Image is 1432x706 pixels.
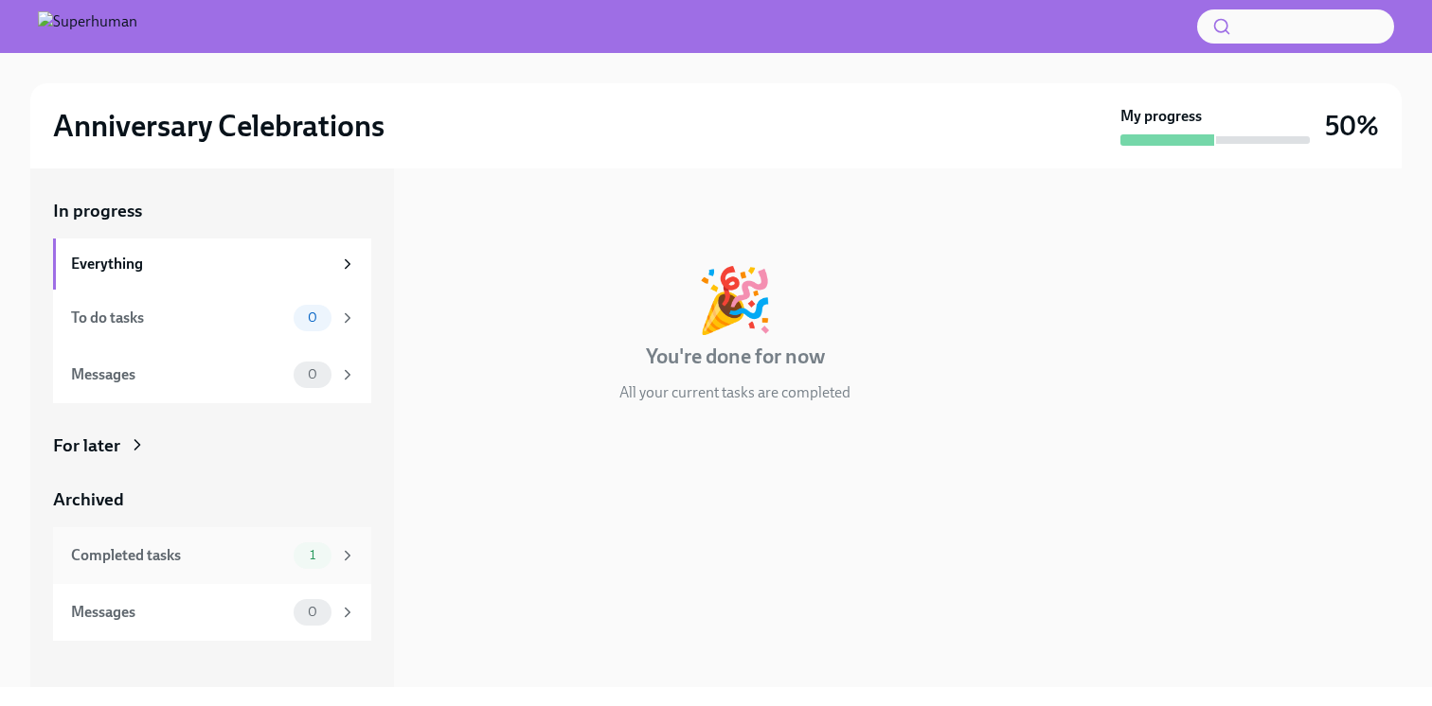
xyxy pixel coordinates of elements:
div: Messages [71,364,286,385]
a: Completed tasks1 [53,527,371,584]
div: Messages [71,602,286,623]
a: For later [53,433,371,458]
p: All your current tasks are completed [619,382,850,403]
div: To do tasks [71,308,286,328]
a: Everything [53,238,371,290]
div: Everything [71,254,331,274]
div: For later [53,433,120,458]
div: 🎉 [696,269,774,331]
a: Archived [53,487,371,512]
div: Completed tasks [71,545,286,566]
a: Messages0 [53,346,371,403]
span: 1 [298,548,327,562]
span: 0 [296,310,329,325]
a: To do tasks0 [53,290,371,346]
div: In progress [417,199,506,223]
img: Superhuman [38,11,137,42]
h4: You're done for now [646,343,825,371]
a: In progress [53,199,371,223]
span: 0 [296,367,329,381]
strong: My progress [1120,106,1202,127]
h2: Anniversary Celebrations [53,107,385,145]
a: Messages0 [53,584,371,641]
h3: 50% [1325,109,1379,143]
span: 0 [296,605,329,619]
